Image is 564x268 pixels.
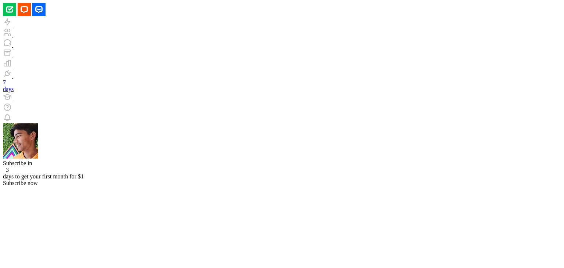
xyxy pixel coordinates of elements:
div: Subscribe in days to get your first month for $1 [3,160,561,180]
div: days [3,86,561,93]
button: Open LiveChat chat widget [6,3,28,25]
div: 7 [3,79,561,86]
div: 3 [6,167,558,173]
a: 7 days [3,79,561,93]
div: Subscribe now [3,180,561,186]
